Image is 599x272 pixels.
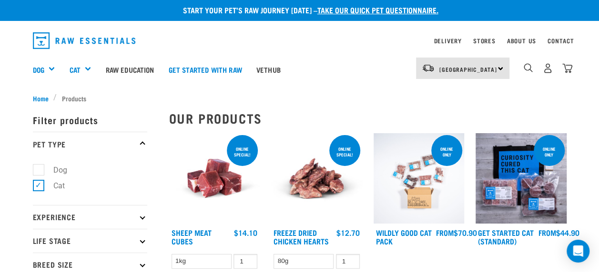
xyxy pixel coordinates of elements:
p: Filter products [33,108,147,132]
img: van-moving.png [422,64,435,72]
span: [GEOGRAPHIC_DATA] [439,68,497,71]
img: Raw Essentials Logo [33,32,136,49]
div: $70.90 [436,228,477,237]
div: $14.10 [234,228,257,237]
a: Get started with Raw [162,50,249,88]
a: Wildly Good Cat Pack [376,230,432,243]
div: online only [534,142,565,162]
img: Assortment Of Raw Essential Products For Cats Including, Blue And Black Tote Bag With "Curiosity ... [476,133,567,224]
nav: breadcrumbs [33,93,567,103]
a: Cat [69,64,80,75]
label: Cat [38,180,69,192]
a: Dog [33,64,44,75]
div: ONLINE SPECIAL! [227,142,258,162]
span: FROM [436,230,454,234]
img: home-icon@2x.png [562,63,572,73]
input: 1 [234,254,257,269]
a: Home [33,93,54,103]
h2: Our Products [169,111,567,126]
div: $12.70 [336,228,360,237]
label: Dog [38,164,71,176]
nav: dropdown navigation [25,29,574,53]
a: Contact [548,39,574,42]
input: 1 [336,254,360,269]
p: Life Stage [33,229,147,253]
a: Vethub [249,50,288,88]
div: Open Intercom Messenger [567,240,589,262]
img: user.png [543,63,553,73]
a: Freeze Dried Chicken Hearts [274,230,329,243]
p: Experience [33,205,147,229]
a: About Us [507,39,536,42]
div: ONLINE SPECIAL! [329,142,360,162]
a: Get Started Cat (Standard) [478,230,534,243]
img: FD Chicken Hearts [271,133,362,224]
img: Cat 0 2sec [374,133,465,224]
a: Sheep Meat Cubes [172,230,212,243]
a: Delivery [434,39,461,42]
div: $44.90 [538,228,579,237]
span: FROM [538,230,556,234]
a: Stores [473,39,496,42]
span: Home [33,93,49,103]
img: Sheep Meat [169,133,260,224]
a: Raw Education [98,50,161,88]
a: take our quick pet questionnaire. [317,8,438,12]
img: home-icon-1@2x.png [524,63,533,72]
div: ONLINE ONLY [431,142,462,162]
p: Pet Type [33,132,147,155]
